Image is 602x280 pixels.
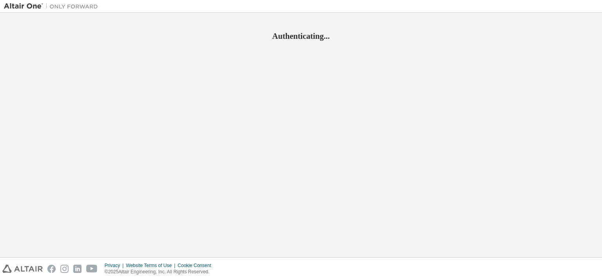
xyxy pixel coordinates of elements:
[2,265,43,273] img: altair_logo.svg
[60,265,69,273] img: instagram.svg
[126,262,178,269] div: Website Terms of Use
[4,31,598,41] h2: Authenticating...
[73,265,82,273] img: linkedin.svg
[105,269,216,275] p: © 2025 Altair Engineering, Inc. All Rights Reserved.
[105,262,126,269] div: Privacy
[86,265,98,273] img: youtube.svg
[47,265,56,273] img: facebook.svg
[178,262,216,269] div: Cookie Consent
[4,2,102,10] img: Altair One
